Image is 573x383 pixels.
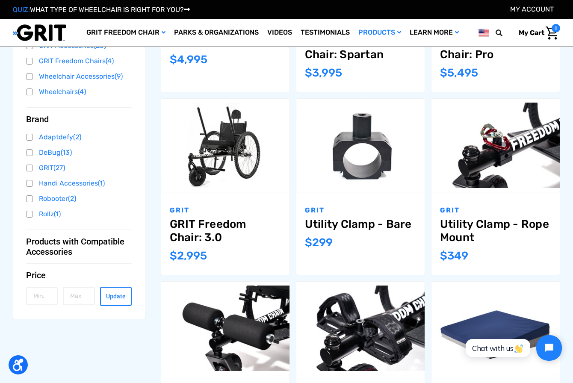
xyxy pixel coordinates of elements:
[296,103,425,188] img: Utility Clamp - Bare
[26,236,132,257] button: Products with Compatible Accessories
[98,179,105,187] span: (1)
[305,66,342,80] span: $3,995
[552,24,560,32] span: 0
[26,70,132,83] a: Wheelchair Accessories(9)
[68,194,76,203] span: (2)
[305,35,416,61] a: GRIT Freedom Chair: Spartan,$3,995.00
[499,24,512,42] input: Search
[26,177,132,190] a: Handi Accessories(1)
[296,286,425,371] img: Utility Clamp - Foot Platforms
[161,99,289,192] a: GRIT Freedom Chair: 3.0,$2,995.00
[53,164,65,172] span: (27)
[456,328,569,368] iframe: Tidio Chat
[13,6,30,14] span: QUIZ:
[440,249,468,262] span: $349
[13,24,66,41] img: GRIT All-Terrain Wheelchair and Mobility Equipment
[296,19,354,47] a: Testimonials
[26,146,132,159] a: DeBug(13)
[440,35,551,61] a: GRIT Freedom Chair: Pro,$5,495.00
[73,133,81,141] span: (2)
[26,192,132,205] a: Robooter(2)
[170,249,207,262] span: $2,995
[26,114,49,124] span: Brand
[305,218,416,231] a: Utility Clamp - Bare,$299.00
[100,287,132,306] button: Update
[305,205,416,215] p: GRIT
[26,236,125,257] span: Products with Compatible Accessories
[354,19,405,47] a: Products
[106,57,114,65] span: (4)
[512,24,560,42] a: Cart with 0 items
[115,72,123,80] span: (9)
[170,218,281,244] a: GRIT Freedom Chair: 3.0,$2,995.00
[26,55,132,68] a: GRIT Freedom Chairs(4)
[61,148,72,156] span: (13)
[82,19,170,47] a: GRIT Freedom Chair
[54,210,61,218] span: (1)
[546,27,558,40] img: Cart
[296,99,425,192] a: Utility Clamp - Bare,$299.00
[405,19,463,47] a: Learn More
[305,236,333,249] span: $299
[26,270,46,280] span: Price
[161,103,289,188] img: GRIT Freedom Chair: 3.0
[26,131,132,144] a: Adaptdefy(2)
[26,208,132,221] a: Rollz(1)
[440,205,551,215] p: GRIT
[431,286,560,371] img: GRIT Wedge Cushion: foam wheelchair cushion for positioning and comfort shown in 18/"20 width wit...
[78,88,86,96] span: (4)
[263,19,296,47] a: Videos
[26,287,58,305] input: Min.
[26,114,132,124] button: Brand
[170,53,207,66] span: $4,995
[26,85,132,98] a: Wheelchairs(4)
[431,103,560,188] img: Utility Clamp - Rope Mount
[63,287,95,305] input: Max.
[440,66,478,80] span: $5,495
[431,282,560,375] a: Wedge Cushion,$49.00
[170,19,263,47] a: Parks & Organizations
[296,282,425,375] a: Utility Clamp - Foot Platforms,$349.00
[478,27,489,38] img: us.png
[440,218,551,244] a: Utility Clamp - Rope Mount,$349.00
[170,205,281,215] p: GRIT
[510,5,554,13] a: Account
[13,6,190,14] a: QUIZ:WHAT TYPE OF WHEELCHAIR IS RIGHT FOR YOU?
[431,99,560,192] a: Utility Clamp - Rope Mount,$349.00
[26,162,132,174] a: GRIT(27)
[161,282,289,375] a: Utility Clamp - Leg Elevation,$449.00
[26,270,132,280] button: Price
[161,286,289,371] img: Utility Clamp - Leg Elevation
[519,29,544,37] span: My Cart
